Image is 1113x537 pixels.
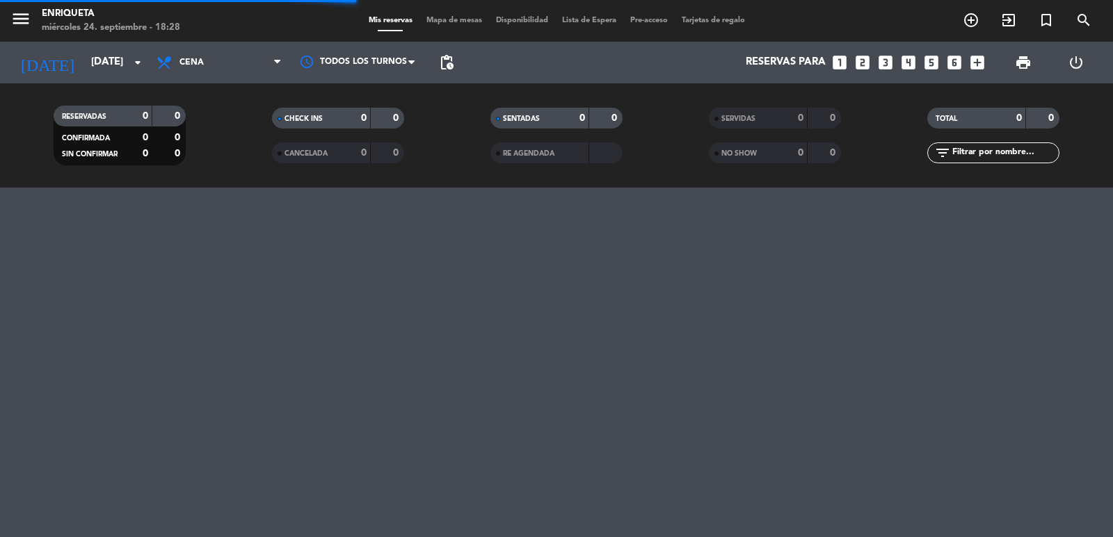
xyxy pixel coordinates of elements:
span: Tarjetas de regalo [675,17,752,24]
button: menu [10,8,31,34]
strong: 0 [1048,113,1057,123]
strong: 0 [175,149,183,158]
span: Mis reservas [362,17,419,24]
span: CANCELADA [285,150,328,157]
span: SERVIDAS [721,115,755,122]
span: RESERVADAS [62,113,106,120]
div: miércoles 24. septiembre - 18:28 [42,21,180,35]
i: looks_two [854,53,872,72]
strong: 0 [393,113,401,123]
strong: 0 [393,148,401,158]
i: looks_one [831,53,849,72]
strong: 0 [830,148,838,158]
span: Cena [179,58,204,67]
i: turned_in_not [1038,12,1055,28]
span: SIN CONFIRMAR [62,151,118,158]
span: CHECK INS [285,115,323,122]
strong: 0 [798,148,803,158]
div: LOG OUT [1050,42,1103,83]
span: Mapa de mesas [419,17,489,24]
i: add_box [968,53,986,72]
strong: 0 [361,113,367,123]
strong: 0 [143,149,148,158]
strong: 0 [830,113,838,123]
strong: 0 [143,133,148,142]
span: RE AGENDADA [503,150,554,157]
i: [DATE] [10,47,84,78]
strong: 0 [1016,113,1022,123]
span: Pre-acceso [623,17,675,24]
strong: 0 [798,113,803,123]
i: looks_5 [922,53,940,72]
strong: 0 [175,133,183,142]
i: looks_4 [899,53,918,72]
i: exit_to_app [1000,12,1017,28]
i: looks_3 [876,53,895,72]
span: Reservas para [746,56,826,69]
span: CONFIRMADA [62,135,110,142]
i: filter_list [934,144,951,161]
span: TOTAL [936,115,957,122]
span: print [1015,54,1032,71]
i: search [1075,12,1092,28]
i: menu [10,8,31,29]
i: add_circle_outline [963,12,979,28]
input: Filtrar por nombre... [951,145,1059,160]
strong: 0 [175,111,183,121]
span: pending_actions [438,54,455,71]
i: arrow_drop_down [129,54,146,71]
span: NO SHOW [721,150,757,157]
span: Disponibilidad [489,17,555,24]
strong: 0 [143,111,148,121]
i: looks_6 [945,53,963,72]
strong: 0 [611,113,620,123]
i: power_settings_new [1068,54,1084,71]
div: Enriqueta [42,7,180,21]
span: Lista de Espera [555,17,623,24]
strong: 0 [361,148,367,158]
span: SENTADAS [503,115,540,122]
strong: 0 [579,113,585,123]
